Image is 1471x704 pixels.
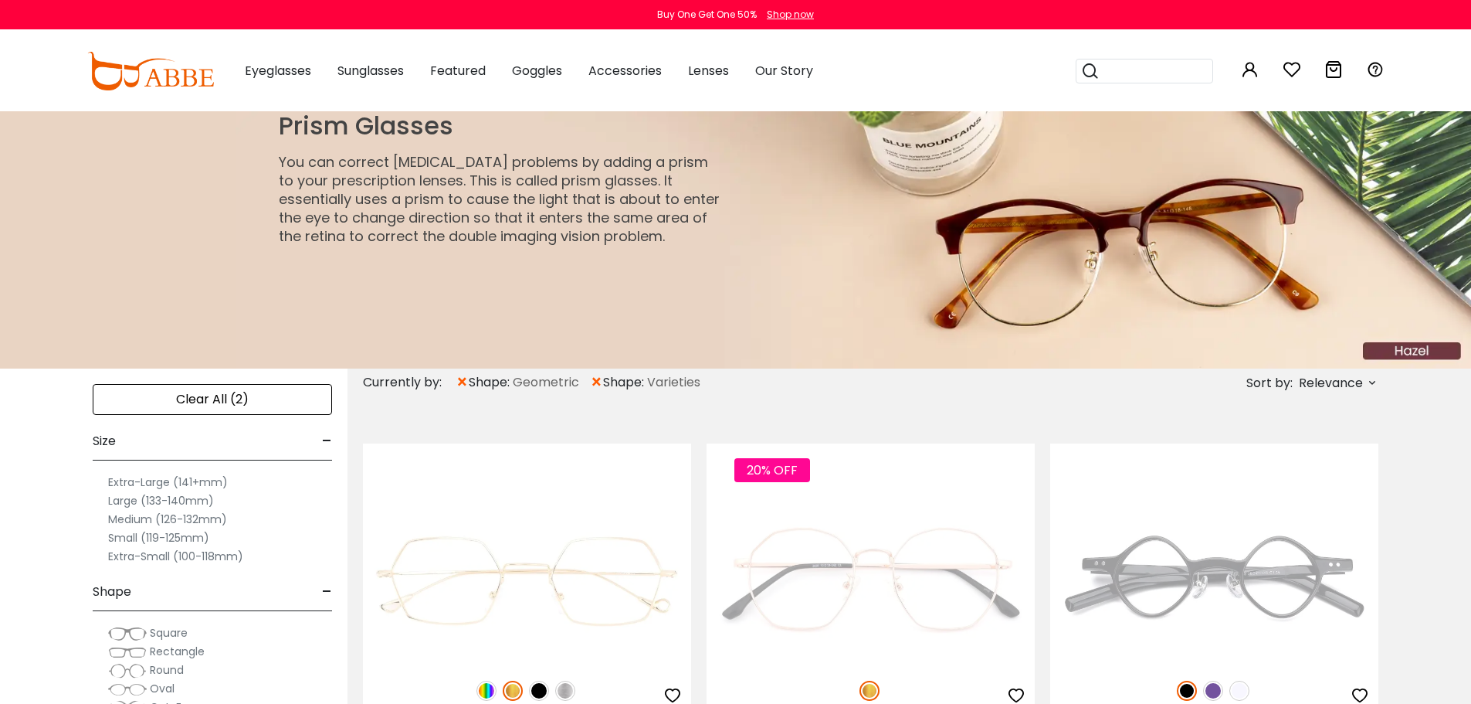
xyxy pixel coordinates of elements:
[322,573,332,610] span: -
[767,8,814,22] div: Shop now
[734,458,810,482] span: 20% OFF
[476,681,497,701] img: Multicolor
[108,547,243,566] label: Extra-Small (100-118mm)
[363,499,691,664] img: Gold Crystal - Metal ,Adjust Nose Pads
[755,62,813,80] span: Our Story
[93,384,332,415] div: Clear All (2)
[1246,374,1293,392] span: Sort by:
[688,62,729,80] span: Lenses
[513,373,579,392] span: Geometric
[503,681,523,701] img: Gold
[108,491,214,510] label: Large (133-140mm)
[245,62,311,80] span: Eyeglasses
[859,681,880,701] img: Gold
[759,8,814,21] a: Shop now
[337,62,404,80] span: Sunglasses
[512,62,562,80] span: Goggles
[93,573,131,610] span: Shape
[108,473,228,491] label: Extra-Large (141+mm)
[647,373,700,392] span: Varieties
[279,111,724,141] h1: Prism Glasses
[279,153,724,246] p: You can correct [MEDICAL_DATA] problems by adding a prism to your prescription lenses. This is ca...
[657,8,757,22] div: Buy One Get One 50%
[236,111,1471,369] img: 1648191684590.jpg
[1177,681,1197,701] img: Black
[108,529,209,547] label: Small (119-125mm)
[1203,681,1223,701] img: Purple
[707,499,1035,664] img: Gold Jadeite - Metal ,Adjust Nose Pads
[108,626,147,641] img: Square.png
[603,373,647,392] span: shape:
[150,625,188,641] span: Square
[150,681,175,696] span: Oval
[469,373,513,392] span: shape:
[150,662,184,678] span: Round
[108,510,227,529] label: Medium (126-132mm)
[322,423,332,460] span: -
[108,682,147,697] img: Oval.png
[555,681,575,701] img: Silver
[363,369,456,396] div: Currently by:
[588,62,662,80] span: Accessories
[150,644,205,659] span: Rectangle
[108,644,147,660] img: Rectangle.png
[456,369,469,396] span: ×
[108,663,147,678] img: Round.png
[529,681,549,701] img: Black
[93,423,116,460] span: Size
[590,369,603,396] span: ×
[430,62,486,80] span: Featured
[1229,681,1249,701] img: Translucent
[1050,499,1378,664] img: Black Winni - TR ,Adjust Nose Pads
[1299,369,1363,397] span: Relevance
[87,52,214,90] img: abbeglasses.com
